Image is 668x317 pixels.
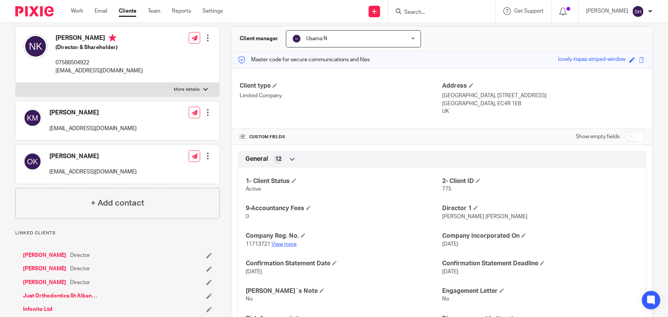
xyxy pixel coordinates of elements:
span: [PERSON_NAME] [PERSON_NAME] [442,214,528,219]
input: Search [403,9,472,16]
h4: CUSTOM FIELDS [240,134,442,140]
div: lovely-topaz-striped-window [558,56,626,64]
p: [EMAIL_ADDRESS][DOMAIN_NAME] [49,168,137,176]
h4: 9-Accountancy Fees [246,204,442,212]
h4: Confirmation Statement Date [246,260,442,268]
h4: [PERSON_NAME]`s Note [246,287,442,295]
span: 0 [246,214,249,219]
span: 12 [275,155,281,163]
p: [EMAIL_ADDRESS][DOMAIN_NAME] [49,125,137,132]
h4: Client type [240,82,442,90]
a: Settings [203,7,223,15]
img: svg%3E [23,34,48,59]
p: [EMAIL_ADDRESS][DOMAIN_NAME] [56,67,143,75]
p: [GEOGRAPHIC_DATA], [STREET_ADDRESS] [442,92,645,100]
span: Usama N [306,36,327,41]
p: 07588504922 [56,59,143,67]
img: svg%3E [23,109,42,127]
span: [DATE] [442,269,458,275]
h4: Company Incorporated On [442,232,639,240]
i: Primary [109,34,116,42]
label: Show empty fields [576,133,620,141]
span: [DATE] [246,269,262,275]
span: [DATE] [442,242,458,247]
h4: Confirmation Statement Deadline [442,260,639,268]
h4: Engagement Letter [442,287,639,295]
img: svg%3E [23,152,42,171]
span: No [246,296,253,302]
span: General [245,155,268,163]
a: [PERSON_NAME] [23,252,66,259]
h4: [PERSON_NAME] [49,109,137,117]
span: No [442,296,449,302]
img: Pixie [15,6,54,16]
a: Email [95,7,107,15]
a: [PERSON_NAME] [23,265,66,273]
h4: Company Reg. No. [246,232,442,240]
img: svg%3E [292,34,301,43]
span: Director [70,265,90,273]
h4: + Add contact [91,197,144,209]
span: Director [70,279,90,286]
h4: [PERSON_NAME] [49,152,137,160]
h4: Address [442,82,645,90]
h3: Client manager [240,35,278,42]
h4: 1- Client Status [246,177,442,185]
p: UK [442,108,645,115]
p: Limited Company [240,92,442,100]
a: [PERSON_NAME] [23,279,66,286]
p: [PERSON_NAME] [586,7,628,15]
h4: 2- Client ID [442,177,639,185]
a: Just Orthodontics St Albans Ltd [23,292,99,300]
span: Director [70,252,90,259]
h4: [PERSON_NAME] [56,34,143,44]
h5: (Director & Shareholder) [56,44,143,51]
span: 11713721 [246,242,270,247]
p: [GEOGRAPHIC_DATA], EC4R 1EB [442,100,645,108]
a: Work [71,7,83,15]
a: Team [148,7,160,15]
img: svg%3E [632,5,644,18]
span: 775 [442,186,451,192]
p: Master code for secure communications and files [238,56,370,64]
h4: Director 1 [442,204,639,212]
a: View more [271,242,297,247]
span: Get Support [514,8,544,14]
a: Infonito Ltd [23,306,52,313]
span: Active [246,186,261,192]
p: Linked clients [15,230,220,236]
p: More details [174,87,199,93]
a: Clients [119,7,136,15]
a: Reports [172,7,191,15]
